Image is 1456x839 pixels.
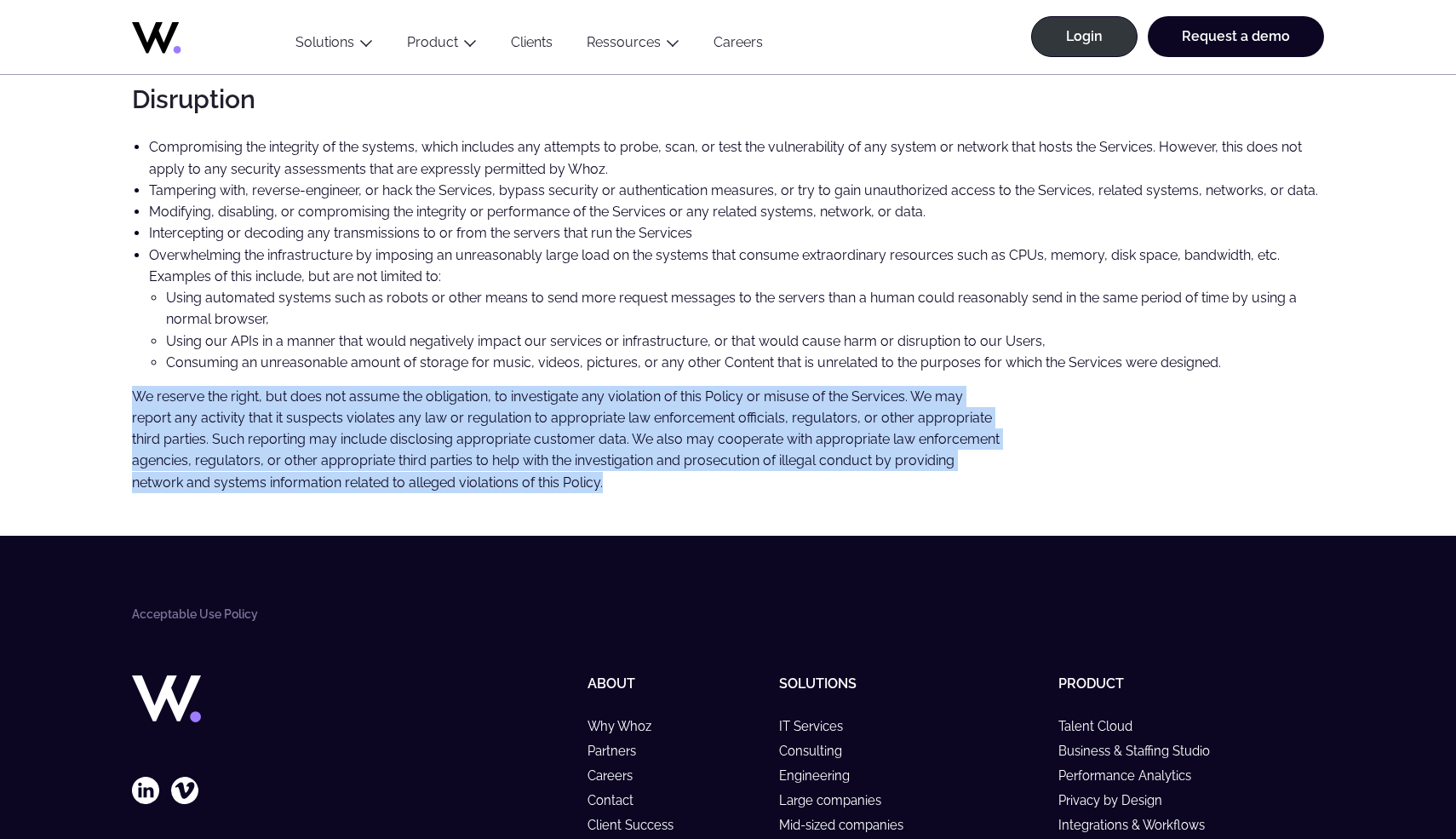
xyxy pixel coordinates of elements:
[1031,16,1138,57] a: Login
[570,34,696,57] button: Ressources
[588,793,649,807] a: Contact
[779,719,858,733] a: IT Services
[132,386,1004,493] p: We reserve the right, but does not assume the obligation, to investigate any violation of this Po...
[390,34,494,57] button: Product
[779,768,865,783] a: Engineering
[587,34,661,50] a: Ressources
[149,136,1324,180] li: Compromising the integrity of the systems, which includes any attempts to probe, scan, or test th...
[166,287,1324,330] li: Using automated systems such as robots or other means to send more request messages to the server...
[588,719,667,733] a: Why Whoz
[1148,16,1324,57] a: Request a demo
[166,330,1324,352] li: Using our APIs in a manner that would negatively impact our services or infrastructure, or that w...
[1058,675,1124,692] a: Product
[1058,744,1225,758] a: Business & Staffing Studio
[278,34,390,57] button: Solutions
[149,180,1324,201] li: Tampering with, reverse-engineer, or hack the Services, bypass security or authentication measure...
[1058,793,1178,807] a: Privacy by Design
[588,818,689,832] a: Client Success
[1058,818,1220,832] a: Integrations & Workflows
[779,818,919,832] a: Mid-sized companies
[779,675,1045,692] h5: Solutions
[407,34,458,50] a: Product
[588,744,651,758] a: Partners
[494,34,570,57] a: Clients
[1058,768,1207,783] a: Performance Analytics
[149,201,1324,222] li: Modifying, disabling, or compromising the integrity or performance of the Services or any related...
[588,768,648,783] a: Careers
[588,675,765,692] h5: About
[132,607,1324,621] nav: Breadcrumbs
[1058,719,1148,733] a: Talent Cloud
[149,222,1324,244] li: Intercepting or decoding any transmissions to or from the servers that run the Services
[1344,727,1432,815] iframe: Chatbot
[149,244,1324,374] li: Overwhelming the infrastructure by imposing an unreasonably large load on the systems that consum...
[696,34,780,57] a: Careers
[779,793,897,807] a: Large companies
[779,744,857,758] a: Consulting
[132,85,1004,113] h2: Disruption
[132,607,258,621] li: Acceptable Use Policy
[166,352,1324,373] li: Consuming an unreasonable amount of storage for music, videos, pictures, or any other Content tha...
